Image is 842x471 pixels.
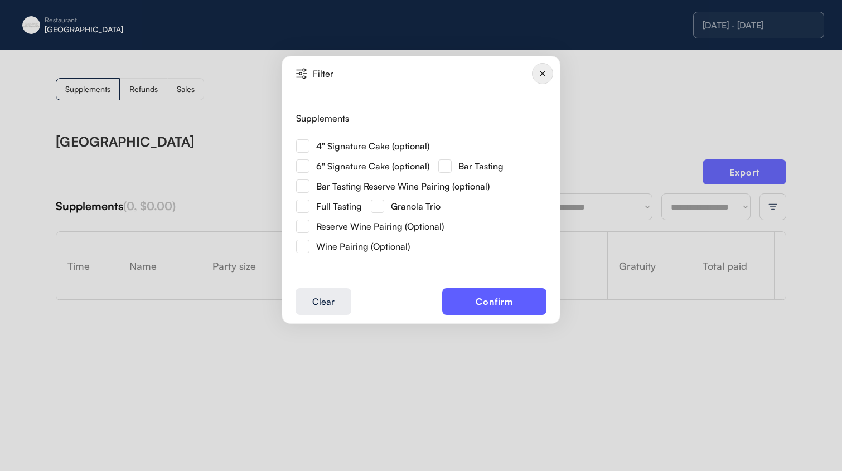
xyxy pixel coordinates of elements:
[458,162,504,171] div: Bar Tasting
[442,288,546,315] button: Confirm
[296,240,309,253] img: Rectangle%20315.svg
[313,69,396,78] div: Filter
[296,139,309,153] img: Rectangle%20315.svg
[316,162,429,171] div: 6" Signature Cake (optional)
[316,142,429,150] div: 4" Signature Cake (optional)
[296,179,309,193] img: Rectangle%20315.svg
[296,200,309,213] img: Rectangle%20315.svg
[296,288,351,315] button: Clear
[316,202,362,211] div: Full Tasting
[371,200,384,213] img: Rectangle%20315.svg
[316,242,410,251] div: Wine Pairing (Optional)
[316,182,490,191] div: Bar Tasting Reserve Wine Pairing (optional)
[296,114,349,123] div: Supplements
[391,202,441,211] div: Granola Trio
[296,220,309,233] img: Rectangle%20315.svg
[296,68,307,79] img: Vector%20%2835%29.svg
[316,222,444,231] div: Reserve Wine Pairing (Optional)
[296,159,309,173] img: Rectangle%20315.svg
[532,63,553,84] img: Group%2010124643.svg
[438,159,452,173] img: Rectangle%20315.svg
